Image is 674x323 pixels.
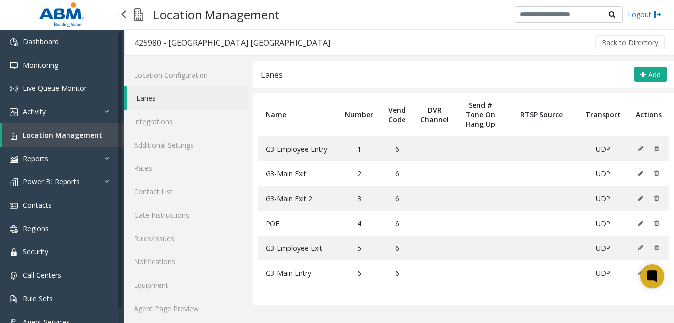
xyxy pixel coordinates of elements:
span: Activity [23,107,46,116]
a: Agent Page Preview [124,297,248,320]
a: Gate Instructions [124,203,248,227]
span: Reports [23,154,48,163]
td: 6 [381,136,413,161]
span: Add [648,70,661,79]
td: UDP [578,186,628,211]
td: 6 [337,260,381,285]
h3: Location Management [148,2,285,27]
a: Logout [628,9,662,20]
a: Lanes [127,86,248,110]
th: DVR Channel [413,93,456,136]
span: Dashboard [23,37,59,46]
span: Call Centers [23,270,61,280]
td: UDP [578,260,628,285]
div: 425980 - [GEOGRAPHIC_DATA] [GEOGRAPHIC_DATA] [135,36,330,49]
th: RTSP Source [505,93,578,136]
span: Security [23,247,48,256]
img: 'icon' [10,225,18,233]
a: Contact List [124,180,248,203]
td: 3 [337,186,381,211]
img: 'icon' [10,132,18,140]
img: 'icon' [10,178,18,186]
img: 'icon' [10,248,18,256]
span: Live Queue Monitor [23,83,87,93]
img: 'icon' [10,108,18,116]
th: Actions [628,93,669,136]
td: 6 [381,260,413,285]
td: 2 [337,161,381,186]
span: POF [266,219,279,228]
th: Name [258,93,337,136]
span: G3-Main Entry [266,268,311,278]
img: 'icon' [10,295,18,303]
img: 'icon' [10,62,18,70]
img: 'icon' [10,202,18,210]
span: Regions [23,224,49,233]
td: UDP [578,161,628,186]
td: 4 [337,211,381,236]
button: Add [634,67,667,82]
th: Send # Tone On Hang Up [456,93,505,136]
img: 'icon' [10,155,18,163]
span: G3-Employee Exit [266,243,322,253]
a: Rules/Issues [124,227,248,250]
td: UDP [578,236,628,260]
img: pageIcon [134,2,143,27]
button: Back to Directory [595,35,665,50]
th: Number [337,93,381,136]
img: 'icon' [10,38,18,46]
th: Transport [578,93,628,136]
div: Lanes [261,68,283,81]
a: Notifications [124,250,248,273]
span: G3-Employee Entry [266,144,327,154]
a: Location Configuration [124,63,248,86]
a: Rates [124,157,248,180]
span: G3-Main Exit [266,169,306,178]
th: Vend Code [381,93,413,136]
span: Rule Sets [23,294,53,303]
td: 6 [381,161,413,186]
img: 'icon' [10,85,18,93]
a: Equipment [124,273,248,297]
td: UDP [578,211,628,236]
a: Location Management [2,123,124,147]
img: logout [654,9,662,20]
a: Integrations [124,110,248,133]
a: Additional Settings [124,133,248,157]
td: 1 [337,136,381,161]
td: 6 [381,236,413,260]
span: Location Management [23,130,102,140]
span: Power BI Reports [23,177,80,186]
td: 6 [381,211,413,236]
td: 6 [381,186,413,211]
span: Monitoring [23,60,58,70]
span: G3-Main Exit 2 [266,194,312,203]
td: UDP [578,136,628,161]
td: 5 [337,236,381,260]
img: 'icon' [10,272,18,280]
span: Contacts [23,200,52,210]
